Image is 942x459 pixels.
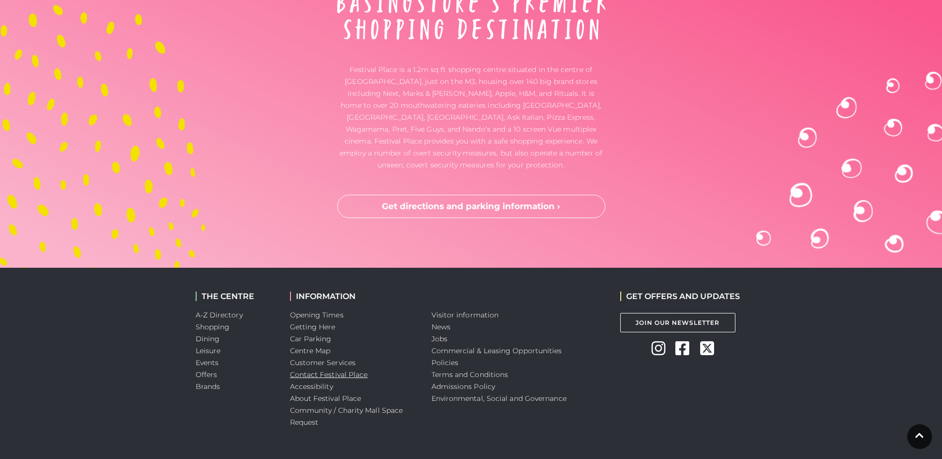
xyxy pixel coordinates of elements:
a: A-Z Directory [196,310,243,319]
a: Events [196,358,219,367]
a: Leisure [196,346,221,355]
a: Opening Times [290,310,344,319]
h2: THE CENTRE [196,292,275,301]
a: Commercial & Leasing Opportunities [432,346,562,355]
a: Terms and Conditions [432,370,508,379]
a: Get directions and parking information › [337,195,605,219]
a: About Festival Place [290,394,362,403]
a: Jobs [432,334,447,343]
a: Shopping [196,322,230,331]
h2: INFORMATION [290,292,417,301]
a: Brands [196,382,220,391]
a: Dining [196,334,220,343]
a: Contact Festival Place [290,370,368,379]
a: Admissions Policy [432,382,496,391]
a: Policies [432,358,459,367]
a: Offers [196,370,217,379]
a: Customer Services [290,358,356,367]
a: News [432,322,450,331]
a: Getting Here [290,322,336,331]
a: Environmental, Social and Governance [432,394,567,403]
h2: GET OFFERS AND UPDATES [620,292,740,301]
a: Join Our Newsletter [620,313,735,332]
a: Visitor information [432,310,499,319]
a: Community / Charity Mall Space Request [290,406,403,427]
a: Accessibility [290,382,333,391]
a: Car Parking [290,334,332,343]
a: Centre Map [290,346,331,355]
p: Festival Place is a 1.2m sq ft shopping centre situated in the centre of [GEOGRAPHIC_DATA], just ... [337,64,605,171]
